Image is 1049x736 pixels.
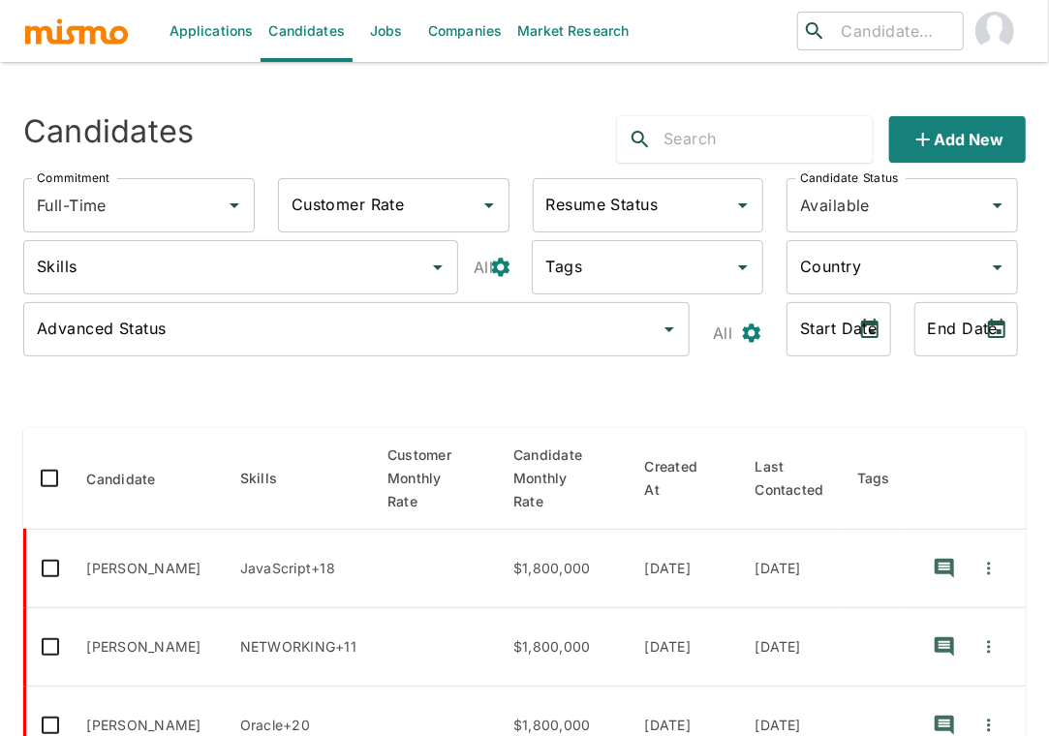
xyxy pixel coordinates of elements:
button: search [617,116,663,163]
th: Last Contacted [740,428,842,530]
p: NETWORKING, CISCO, VOIP, Citrix, Vmware, Amazon Web Services, AWS, Microsoft Azure, WEB SERVICES,... [240,637,356,657]
button: Add new [889,116,1026,163]
td: [DATE] [629,530,739,608]
td: [PERSON_NAME] [72,608,225,687]
input: Search [663,124,873,155]
span: Candidate Monthly Rate [513,444,613,513]
button: Quick Actions [968,545,1010,592]
button: Open [729,254,756,281]
label: Candidate Status [800,169,898,186]
p: Oracle, DEPLOYMENT, Citrix, DHCP, Vmware, SQL, BASH, Disaster Recovery, Change Management, IT Inf... [240,716,356,735]
p: JavaScript, Python, SQL, ETL, Git, Pandas, Pyspark, Tensorflow, Data Analysis, DATA VISUALIZATION... [240,559,356,578]
button: Open [424,254,451,281]
p: All [474,254,493,281]
td: [DATE] [740,530,842,608]
button: Quick Actions [968,624,1010,670]
td: [PERSON_NAME] [72,530,225,608]
td: $1,800,000 [498,530,629,608]
input: Candidate search [834,17,955,45]
td: $1,800,000 [498,608,629,687]
h4: Candidates [23,112,195,151]
button: Choose date [977,310,1016,349]
button: Open [729,192,756,219]
td: [DATE] [740,608,842,687]
button: Open [656,316,683,343]
input: MM/DD/YYYY [914,302,970,356]
th: Skills [225,428,372,530]
span: Created At [644,455,724,502]
label: Commitment [37,169,109,186]
span: Customer Monthly Rate [387,444,482,513]
td: [DATE] [629,608,739,687]
button: Open [984,254,1011,281]
span: Candidate [87,468,181,491]
img: logo [23,16,130,46]
button: Open [476,192,503,219]
p: All [713,320,732,347]
button: Choose date [850,310,889,349]
button: recent-notes [921,545,968,592]
input: MM/DD/YYYY [787,302,842,356]
button: recent-notes [921,624,968,670]
img: Carmen Vilachá [975,12,1014,50]
button: Open [221,192,248,219]
button: Open [984,192,1011,219]
th: Tags [842,428,906,530]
